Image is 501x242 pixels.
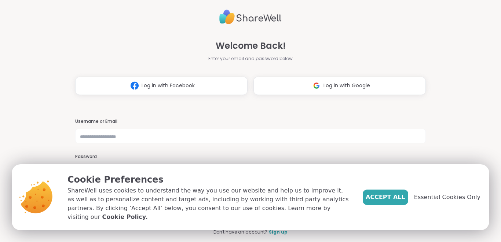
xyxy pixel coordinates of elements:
h3: Username or Email [75,118,426,125]
h3: Password [75,154,426,160]
p: Cookie Preferences [67,173,351,186]
span: Don't have an account? [213,229,267,235]
a: Cookie Policy. [102,213,147,221]
button: Log in with Google [253,77,426,95]
span: Log in with Google [323,82,370,89]
button: Log in with Facebook [75,77,248,95]
img: ShareWell Logo [219,7,282,27]
button: Accept All [363,190,408,205]
span: Essential Cookies Only [414,193,480,202]
img: ShareWell Logomark [310,79,323,92]
span: Accept All [366,193,405,202]
span: Log in with Facebook [142,82,195,89]
img: ShareWell Logomark [128,79,142,92]
span: Welcome Back! [216,39,286,52]
p: ShareWell uses cookies to understand the way you use our website and help us to improve it, as we... [67,186,351,221]
a: Sign up [269,229,288,235]
span: Enter your email and password below [208,55,293,62]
